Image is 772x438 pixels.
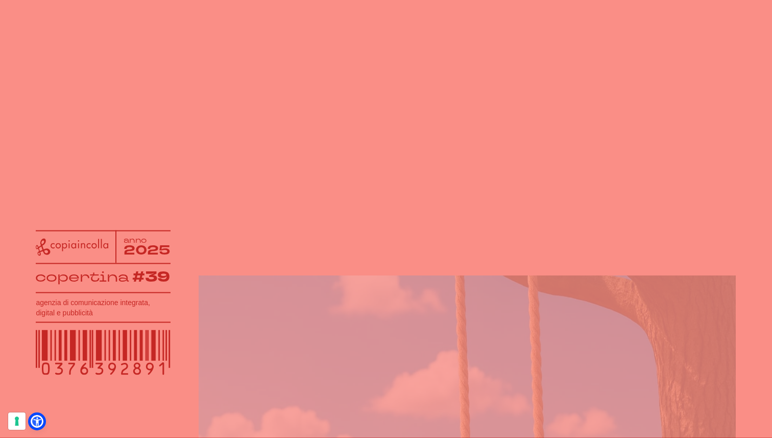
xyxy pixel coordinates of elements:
a: Open Accessibility Menu [31,415,43,428]
h1: agenzia di comunicazione integrata, digital e pubblicità [36,297,170,317]
tspan: anno [124,235,148,245]
tspan: 2025 [124,241,171,259]
tspan: #39 [132,267,170,287]
button: Le tue preferenze relative al consenso per le tecnologie di tracciamento [8,412,26,430]
tspan: copertina [35,267,129,286]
